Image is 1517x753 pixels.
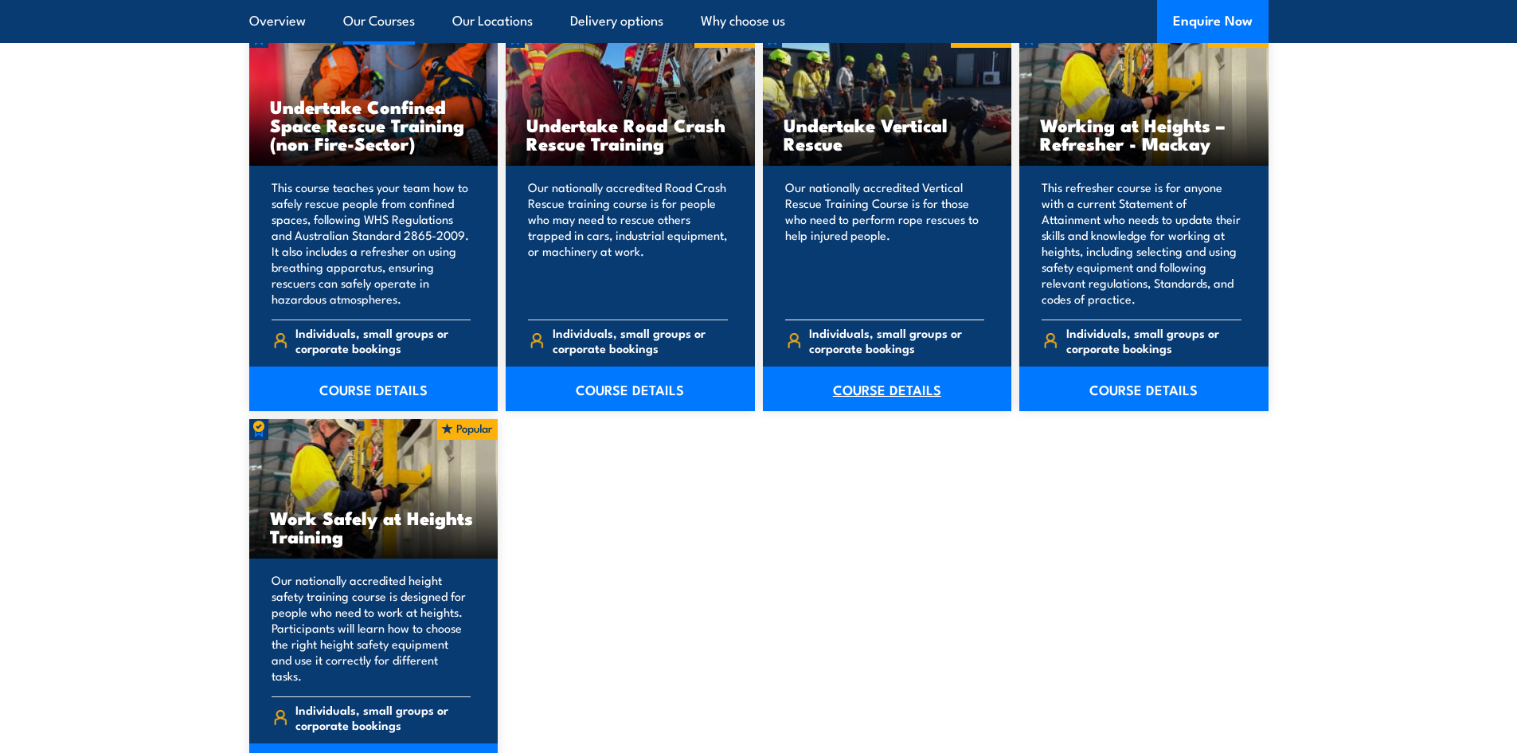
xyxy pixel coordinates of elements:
h3: Work Safely at Heights Training [270,508,478,545]
p: Our nationally accredited Road Crash Rescue training course is for people who may need to rescue ... [528,179,728,307]
h3: Undertake Vertical Rescue [784,116,991,152]
span: Individuals, small groups or corporate bookings [553,325,728,355]
span: Individuals, small groups or corporate bookings [1066,325,1241,355]
a: COURSE DETAILS [506,367,755,411]
p: This refresher course is for anyone with a current Statement of Attainment who needs to update th... [1042,179,1241,307]
p: This course teaches your team how to safely rescue people from confined spaces, following WHS Reg... [272,179,471,307]
h3: Undertake Road Crash Rescue Training [526,116,734,152]
h3: Undertake Confined Space Rescue Training (non Fire-Sector) [270,97,478,152]
p: Our nationally accredited Vertical Rescue Training Course is for those who need to perform rope r... [785,179,985,307]
span: Individuals, small groups or corporate bookings [295,702,471,732]
p: Our nationally accredited height safety training course is designed for people who need to work a... [272,572,471,684]
span: Individuals, small groups or corporate bookings [295,325,471,355]
a: COURSE DETAILS [763,367,1012,411]
a: COURSE DETAILS [249,367,498,411]
span: Individuals, small groups or corporate bookings [809,325,984,355]
a: COURSE DETAILS [1019,367,1269,411]
h3: Working at Heights – Refresher - Mackay [1040,116,1248,152]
